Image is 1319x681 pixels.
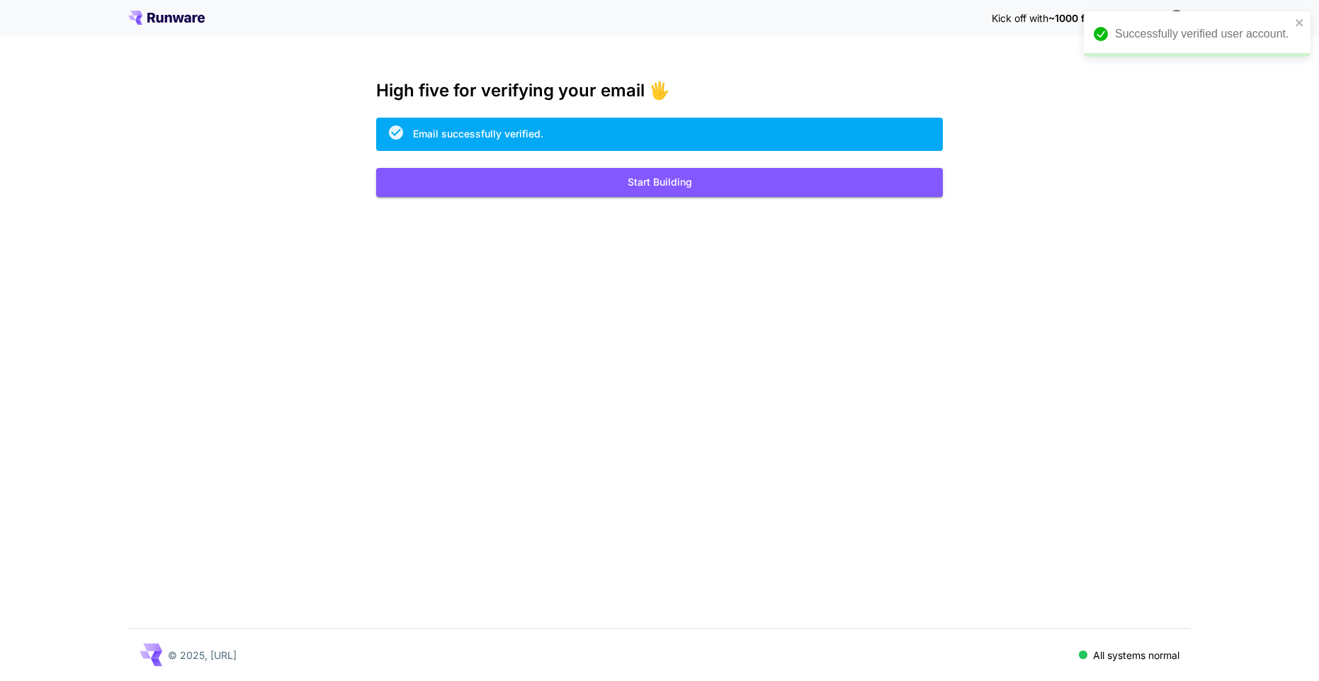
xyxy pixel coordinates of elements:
div: Email successfully verified. [413,126,543,141]
button: In order to qualify for free credit, you need to sign up with a business email address and click ... [1162,3,1191,31]
span: Kick off with [992,12,1048,24]
p: © 2025, [URL] [168,648,237,663]
h3: High five for verifying your email 🖐️ [376,81,943,101]
button: close [1295,17,1305,28]
div: Successfully verified user account. [1115,26,1291,43]
p: All systems normal [1093,648,1179,663]
span: ~1000 free images! 🎈 [1048,12,1157,24]
button: Start Building [376,168,943,197]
